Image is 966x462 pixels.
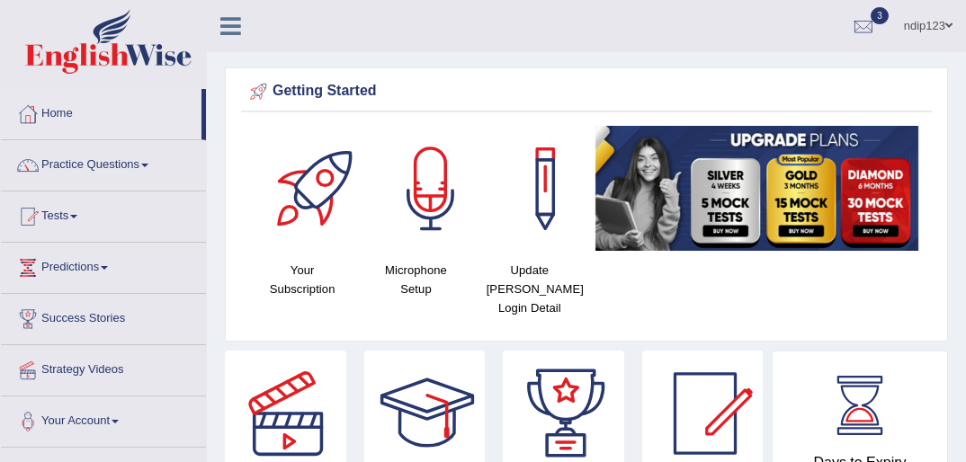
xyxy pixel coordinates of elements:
[1,243,206,288] a: Predictions
[482,261,577,317] h4: Update [PERSON_NAME] Login Detail
[1,396,206,441] a: Your Account
[1,89,201,134] a: Home
[368,261,463,298] h4: Microphone Setup
[255,261,350,298] h4: Your Subscription
[1,345,206,390] a: Strategy Videos
[1,294,206,339] a: Success Stories
[595,126,918,251] img: small5.jpg
[246,78,927,105] div: Getting Started
[1,140,206,185] a: Practice Questions
[871,7,889,24] span: 3
[1,191,206,236] a: Tests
